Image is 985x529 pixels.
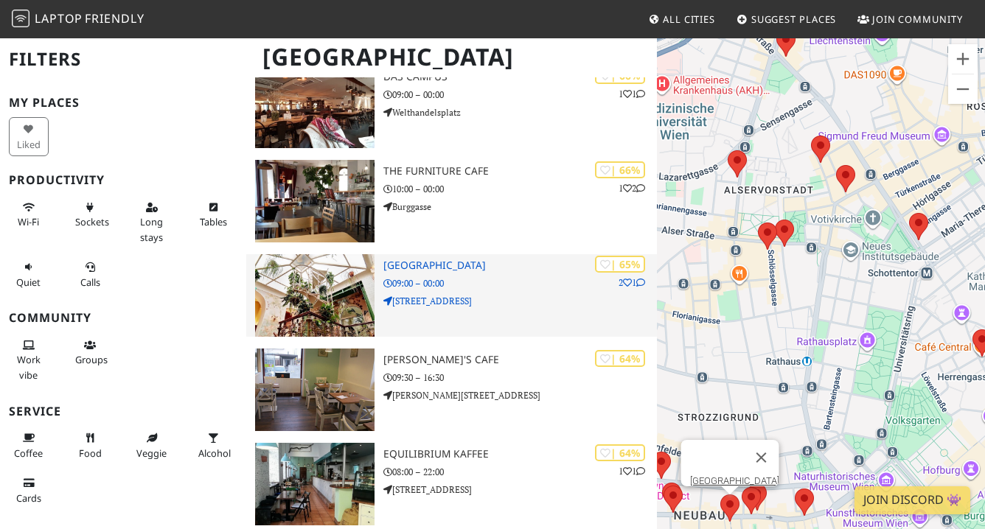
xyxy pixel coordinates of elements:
[75,215,109,228] span: Power sockets
[132,426,172,465] button: Veggie
[619,276,645,290] p: 2 1
[383,388,657,402] p: [PERSON_NAME][STREET_ADDRESS]
[383,259,657,272] h3: [GEOGRAPHIC_DATA]
[9,311,237,325] h3: Community
[744,440,779,475] button: Close
[18,215,39,228] span: Stable Wi-Fi
[595,256,645,273] div: | 65%
[619,181,645,195] p: 1 2
[383,276,657,290] p: 09:00 – 00:00
[246,66,657,148] a: Das Campus | 66% 11 Das Campus 09:00 – 00:00 Welthandelsplatz
[14,446,43,460] span: Coffee
[595,444,645,461] div: | 64%
[383,371,657,385] p: 09:30 – 16:30
[12,7,145,32] a: LaptopFriendly LaptopFriendly
[251,37,654,77] h1: [GEOGRAPHIC_DATA]
[255,66,375,148] img: Das Campus
[132,195,172,249] button: Long stays
[383,165,657,178] h3: The furniture Cafe
[79,446,102,460] span: Food
[595,350,645,367] div: | 64%
[71,255,111,294] button: Calls
[619,464,645,478] p: 1 1
[948,74,978,104] button: Zoom out
[71,426,111,465] button: Food
[80,276,100,289] span: Video/audio calls
[9,333,49,387] button: Work vibe
[690,475,779,486] a: [GEOGRAPHIC_DATA]
[9,37,237,82] h2: Filters
[246,348,657,431] a: Fredi's Cafe | 64% [PERSON_NAME]'s Cafe 09:30 – 16:30 [PERSON_NAME][STREET_ADDRESS]
[872,13,963,26] span: Join Community
[383,105,657,119] p: Welthandelsplatz
[75,353,108,366] span: Group tables
[12,10,29,27] img: LaptopFriendly
[9,471,49,510] button: Cards
[255,443,375,525] img: Equilibrium Kaffee
[246,443,657,525] a: Equilibrium Kaffee | 64% 11 Equilibrium Kaffee 08:00 – 22:00 [STREET_ADDRESS]
[383,465,657,479] p: 08:00 – 22:00
[71,195,111,234] button: Sockets
[9,426,49,465] button: Coffee
[852,6,969,32] a: Join Community
[255,348,375,431] img: Fredi's Cafe
[16,491,41,505] span: Credit cards
[948,44,978,74] button: Zoom in
[9,404,237,418] h3: Service
[642,6,721,32] a: All Cities
[17,353,41,381] span: People working
[731,6,843,32] a: Suggest Places
[246,160,657,242] a: The furniture Cafe | 66% 12 The furniture Cafe 10:00 – 00:00 Burggasse
[595,161,645,178] div: | 66%
[383,200,657,214] p: Burggasse
[383,483,657,497] p: [STREET_ADDRESS]
[9,195,49,234] button: Wi-Fi
[255,160,375,242] img: The furniture Cafe
[71,333,111,372] button: Groups
[198,446,231,460] span: Alcohol
[246,254,657,337] a: Adlerhof | 65% 21 [GEOGRAPHIC_DATA] 09:00 – 00:00 [STREET_ADDRESS]
[663,13,715,26] span: All Cities
[194,195,234,234] button: Tables
[16,276,41,289] span: Quiet
[751,13,837,26] span: Suggest Places
[194,426,234,465] button: Alcohol
[85,10,144,27] span: Friendly
[35,10,83,27] span: Laptop
[9,255,49,294] button: Quiet
[383,448,657,460] h3: Equilibrium Kaffee
[200,215,227,228] span: Work-friendly tables
[255,254,375,337] img: Adlerhof
[383,294,657,308] p: [STREET_ADDRESS]
[140,215,163,243] span: Long stays
[9,173,237,187] h3: Productivity
[9,96,237,110] h3: My Places
[383,354,657,366] h3: [PERSON_NAME]'s Cafe
[136,446,167,460] span: Veggie
[383,182,657,196] p: 10:00 – 00:00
